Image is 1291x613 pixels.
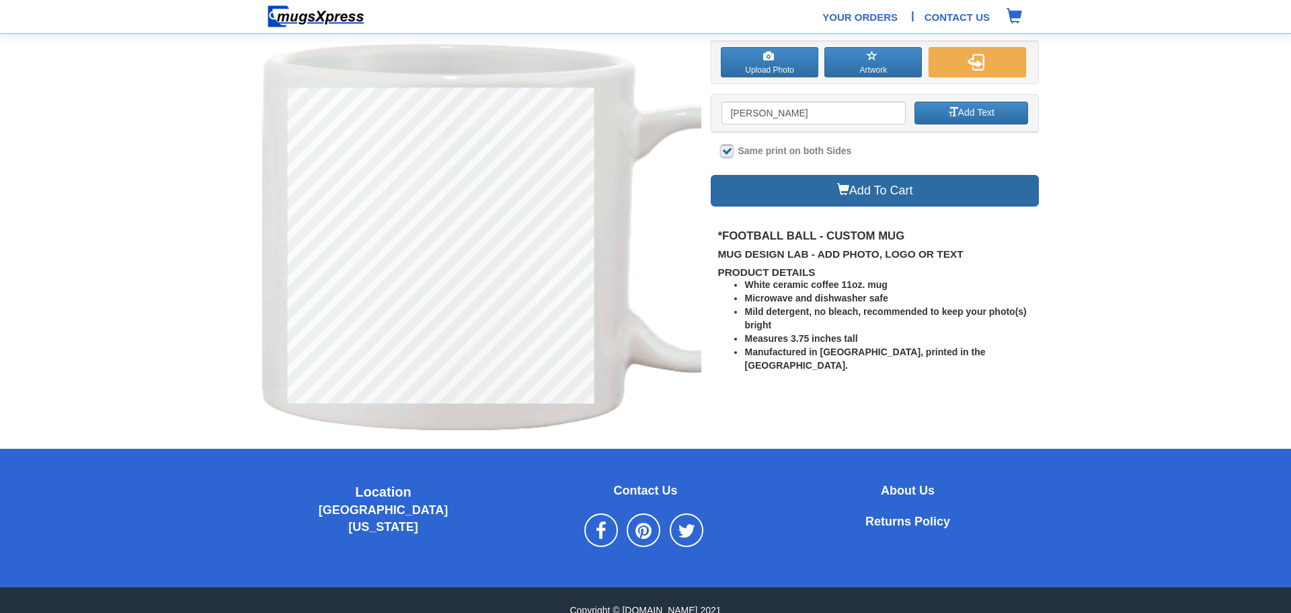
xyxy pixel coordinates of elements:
[613,484,677,497] b: Contact Us
[267,5,365,28] img: mugsexpress logo
[262,40,811,435] img: Awhite.gif
[717,230,1039,242] h1: *Football Ball - Custom Mug
[355,484,411,499] b: Location
[822,10,898,24] a: Your Orders
[744,347,985,371] b: Manufactured in [GEOGRAPHIC_DATA], printed in the [GEOGRAPHIC_DATA].
[738,145,851,156] b: Same print on both Sides
[824,47,922,77] button: Artwork
[744,306,1026,330] b: Mild detergent, no bleach, recommended to keep your photo(s) bright
[865,515,950,528] b: Returns Policy
[717,249,1039,260] h2: Mug Design Lab - Add photo, logo or Text
[744,333,857,344] b: Measures 3.75 inches tall
[613,486,677,497] a: Contact Us
[881,486,935,497] a: About Us
[865,517,950,528] a: Returns Policy
[925,10,990,24] a: Contact Us
[717,267,1039,279] h2: Product Details
[881,484,935,497] b: About Us
[911,8,914,24] span: |
[744,279,887,290] b: White ceramic coffee 11oz. mug
[711,175,1039,207] a: Add To Cart
[262,10,370,21] a: Home
[968,54,984,71] img: flipw.png
[914,102,1028,124] button: Add Text
[319,503,448,534] b: [GEOGRAPHIC_DATA] [US_STATE]
[721,47,818,77] label: Upload Photo
[744,293,888,303] b: Microwave and dishwasher safe
[721,102,905,124] input: Enter Text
